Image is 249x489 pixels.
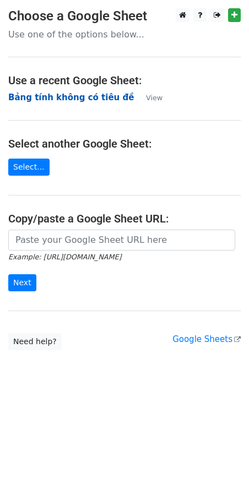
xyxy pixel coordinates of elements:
small: View [146,94,163,102]
a: Need help? [8,333,62,350]
a: View [135,93,163,102]
small: Example: [URL][DOMAIN_NAME] [8,253,121,261]
p: Use one of the options below... [8,29,241,40]
a: Google Sheets [172,334,241,344]
h4: Copy/paste a Google Sheet URL: [8,212,241,225]
h3: Choose a Google Sheet [8,8,241,24]
a: Select... [8,159,50,176]
iframe: Chat Widget [194,436,249,489]
input: Paste your Google Sheet URL here [8,230,235,251]
a: Bảng tính không có tiêu đề [8,93,134,102]
h4: Select another Google Sheet: [8,137,241,150]
h4: Use a recent Google Sheet: [8,74,241,87]
input: Next [8,274,36,291]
